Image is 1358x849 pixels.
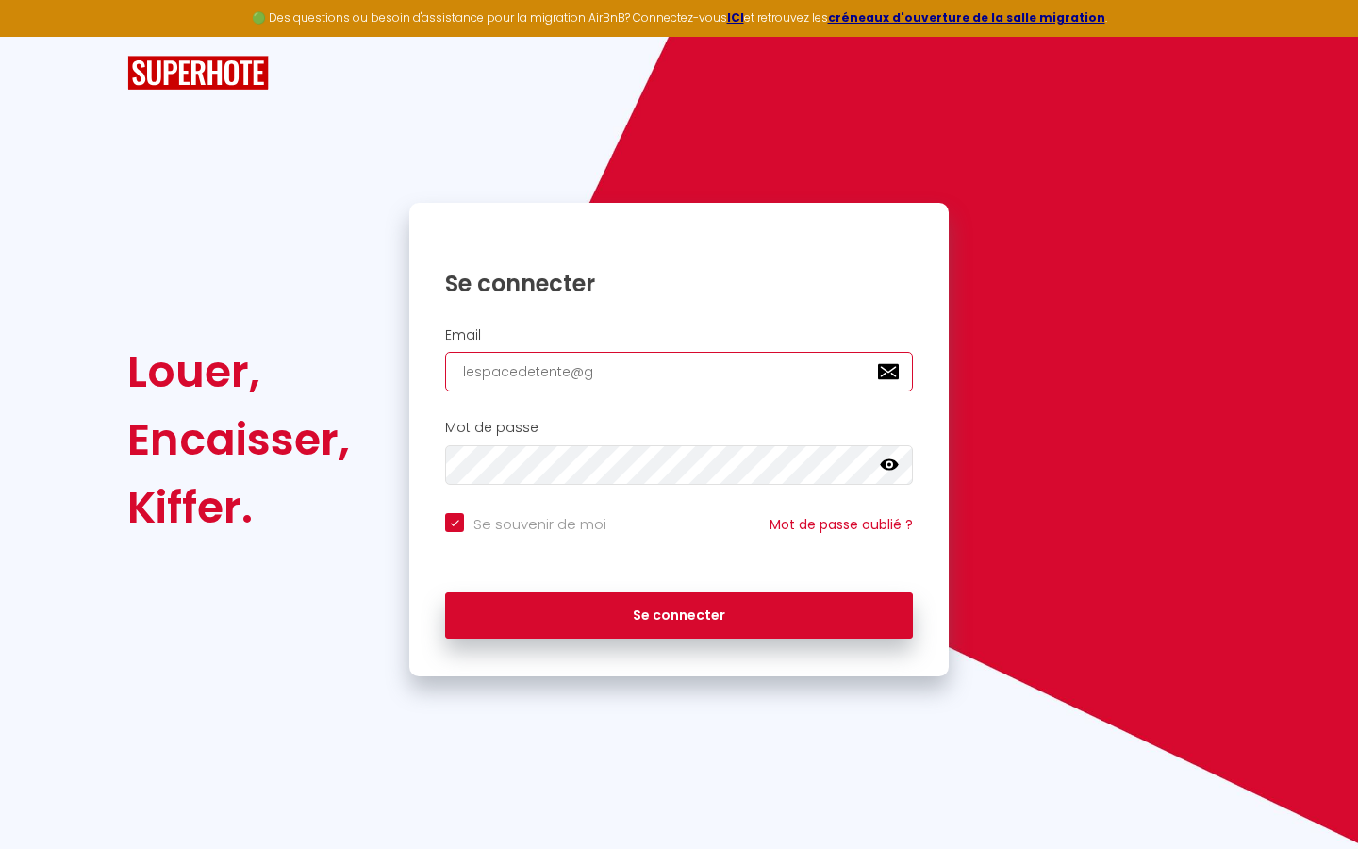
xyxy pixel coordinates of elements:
[127,56,269,91] img: SuperHote logo
[828,9,1105,25] a: créneaux d'ouverture de la salle migration
[127,474,350,541] div: Kiffer.
[445,420,913,436] h2: Mot de passe
[127,338,350,406] div: Louer,
[727,9,744,25] a: ICI
[445,352,913,391] input: Ton Email
[127,406,350,474] div: Encaisser,
[770,515,913,534] a: Mot de passe oublié ?
[445,269,913,298] h1: Se connecter
[15,8,72,64] button: Ouvrir le widget de chat LiveChat
[445,327,913,343] h2: Email
[445,592,913,640] button: Se connecter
